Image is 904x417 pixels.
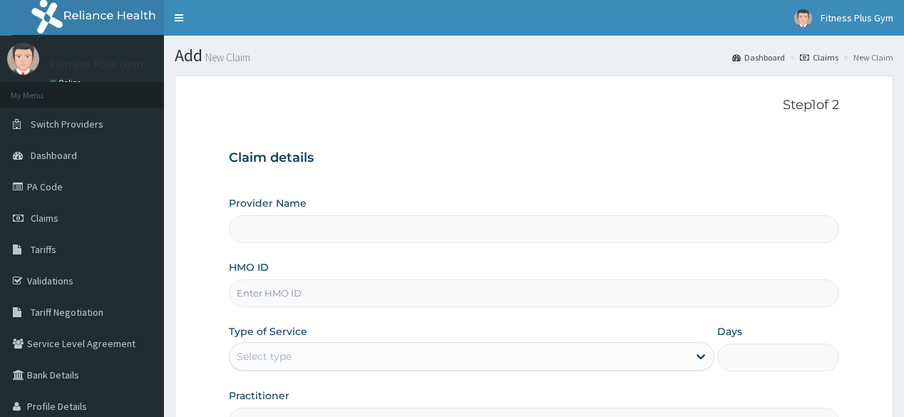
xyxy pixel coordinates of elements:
[202,52,250,63] small: New Claim
[31,149,77,162] span: Dashboard
[821,11,893,24] span: Fitness Plus Gym
[50,58,143,71] p: Fitness Plus Gym
[229,150,838,166] h3: Claim details
[229,388,289,403] label: Practitioner
[794,9,812,27] img: User Image
[237,349,292,364] div: Select type
[229,260,269,274] label: HMO ID
[50,78,84,88] a: Online
[840,51,893,63] li: New Claim
[175,46,893,65] h1: Add
[229,279,838,307] input: Enter HMO ID
[31,243,56,256] span: Tariffs
[229,196,307,210] label: Provider Name
[7,43,39,75] img: User Image
[31,118,103,130] span: Switch Providers
[31,306,103,319] span: Tariff Negotiation
[31,212,58,225] span: Claims
[732,51,785,63] a: Dashboard
[229,98,838,113] p: Step 1 of 2
[717,324,742,339] label: Days
[800,51,838,63] a: Claims
[229,324,307,339] label: Type of Service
